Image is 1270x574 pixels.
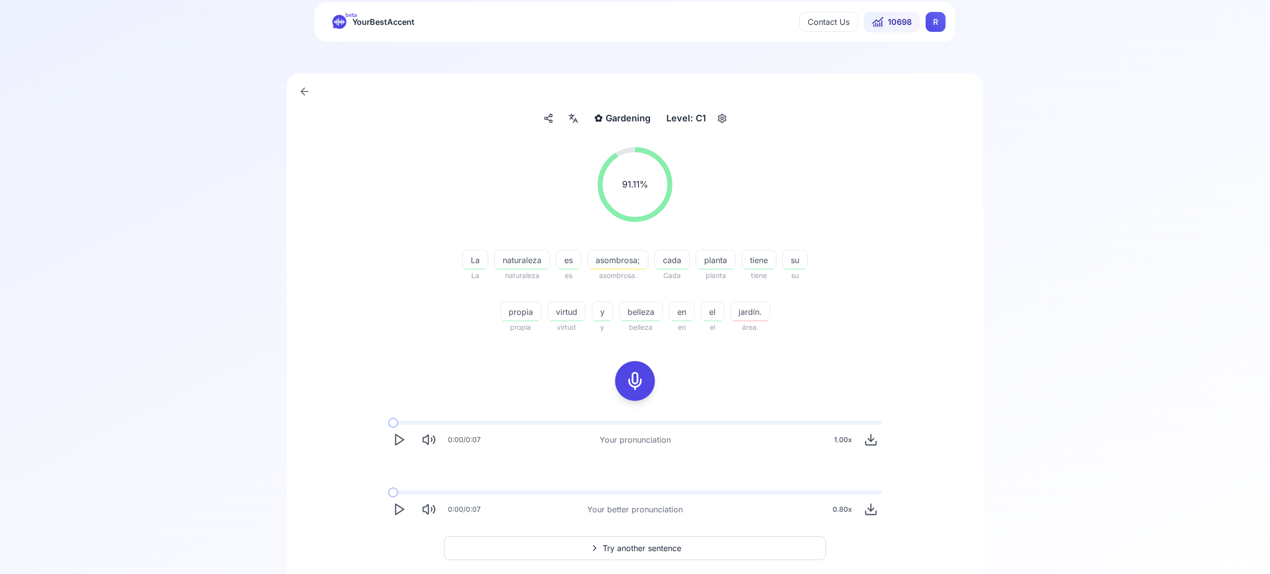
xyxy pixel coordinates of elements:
span: 91.11 % [622,178,648,191]
span: el [701,306,724,318]
button: virtud [547,301,586,321]
button: planta [696,250,736,270]
button: Try another sentence [444,536,826,560]
button: Level: C1 [662,109,730,127]
span: es [556,270,581,282]
span: propia [500,321,541,333]
button: jardín. [730,301,770,321]
span: y [592,306,613,318]
span: virtud [548,306,585,318]
div: 0:00 / 0:07 [448,435,481,445]
button: es [556,250,581,270]
button: el [701,301,724,321]
button: naturaleza [494,250,550,270]
button: belleza [619,301,663,321]
button: su [782,250,808,270]
span: naturaleza [495,254,549,266]
span: y [592,321,613,333]
button: ✿Gardening [590,109,654,127]
button: RR [926,12,946,32]
button: asombrosa; [587,250,648,270]
span: ✿ [594,111,603,125]
span: asombrosa; [588,254,648,266]
button: Play [388,498,410,520]
div: Level: C1 [662,109,710,127]
span: es [556,254,581,266]
span: en [669,306,694,318]
span: belleza [619,321,663,333]
span: su [783,254,807,266]
button: Mute [418,429,440,451]
span: Cada [654,270,690,282]
button: en [669,301,695,321]
span: área. [730,321,770,333]
span: belleza [620,306,662,318]
span: virtud [547,321,586,333]
span: propia [501,306,541,318]
span: asombrosa. [587,270,648,282]
span: planta [696,270,736,282]
div: Your pronunciation [600,434,671,446]
a: betaYourBestAccent [324,15,423,29]
span: naturaleza [494,270,550,282]
button: Mute [418,498,440,520]
button: cada [654,250,690,270]
button: La [462,250,488,270]
button: Download audio [860,498,882,520]
span: en [669,321,695,333]
div: 1.00 x [830,430,856,450]
span: su [782,270,808,282]
div: R [926,12,946,32]
span: cada [655,254,689,266]
button: Play [388,429,410,451]
div: 0:00 / 0:07 [448,504,481,514]
span: La [462,270,488,282]
span: tiene [741,270,776,282]
button: Contact Us [799,12,858,32]
span: el [701,321,724,333]
span: Try another sentence [603,542,681,554]
span: jardín. [731,306,770,318]
span: La [463,254,488,266]
button: 10698 [864,12,920,32]
span: YourBestAccent [352,15,415,29]
div: Your better pronunciation [587,503,683,515]
span: tiene [742,254,776,266]
span: beta [345,11,357,19]
button: propia [500,301,541,321]
button: Download audio [860,429,882,451]
span: 10698 [888,16,912,28]
span: Gardening [606,111,650,125]
span: planta [696,254,735,266]
button: y [592,301,613,321]
button: tiene [741,250,776,270]
div: 0.80 x [829,499,856,519]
